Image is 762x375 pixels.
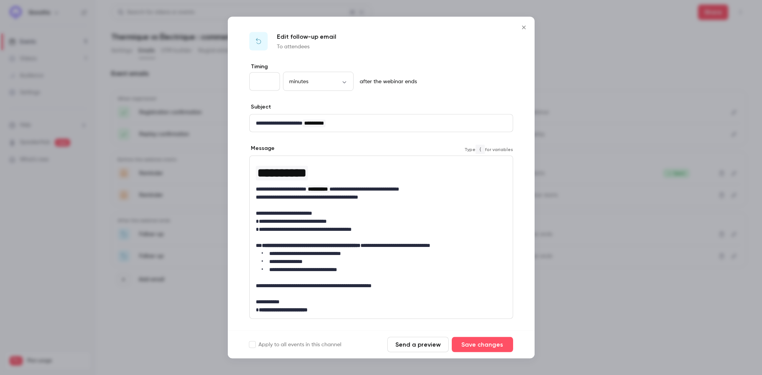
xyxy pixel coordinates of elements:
[249,63,513,71] label: Timing
[464,145,513,154] span: Type for variables
[357,78,417,86] p: after the webinar ends
[516,20,532,35] button: Close
[250,115,513,132] div: editor
[277,32,336,41] p: Edit follow-up email
[476,145,485,154] code: {
[249,341,341,349] label: Apply to all events in this channel
[387,337,449,352] button: Send a preview
[452,337,513,352] button: Save changes
[249,145,275,152] label: Message
[249,103,271,111] label: Subject
[283,77,354,85] div: minutes
[250,156,513,319] div: editor
[277,43,336,51] p: To attendees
